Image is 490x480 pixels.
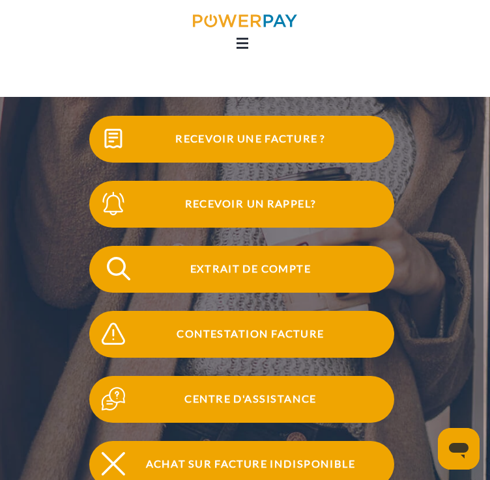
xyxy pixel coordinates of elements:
button: Centre d'assistance [89,376,394,423]
button: Extrait de compte [89,246,394,293]
img: qb_bell.svg [98,189,128,218]
a: Contestation Facture [72,308,411,360]
span: Recevoir un rappel? [107,181,394,228]
img: qb_bill.svg [98,124,128,153]
img: logo-powerpay.svg [193,14,298,27]
iframe: Bouton de lancement de la fenêtre de messagerie [438,428,480,470]
img: qb_close.svg [98,449,128,478]
button: Recevoir une facture ? [89,116,394,163]
span: Extrait de compte [107,246,394,293]
span: Contestation Facture [107,311,394,358]
a: Recevoir une facture ? [72,113,411,165]
button: Contestation Facture [89,311,394,358]
a: Extrait de compte [72,243,411,295]
button: Recevoir un rappel? [89,181,394,228]
img: qb_warning.svg [98,319,128,348]
span: Centre d'assistance [107,376,394,423]
img: qb_help.svg [98,384,128,413]
a: Recevoir un rappel? [72,178,411,230]
span: Recevoir une facture ? [107,116,394,163]
img: qb_search.svg [104,254,134,283]
a: Centre d'assistance [72,373,411,425]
